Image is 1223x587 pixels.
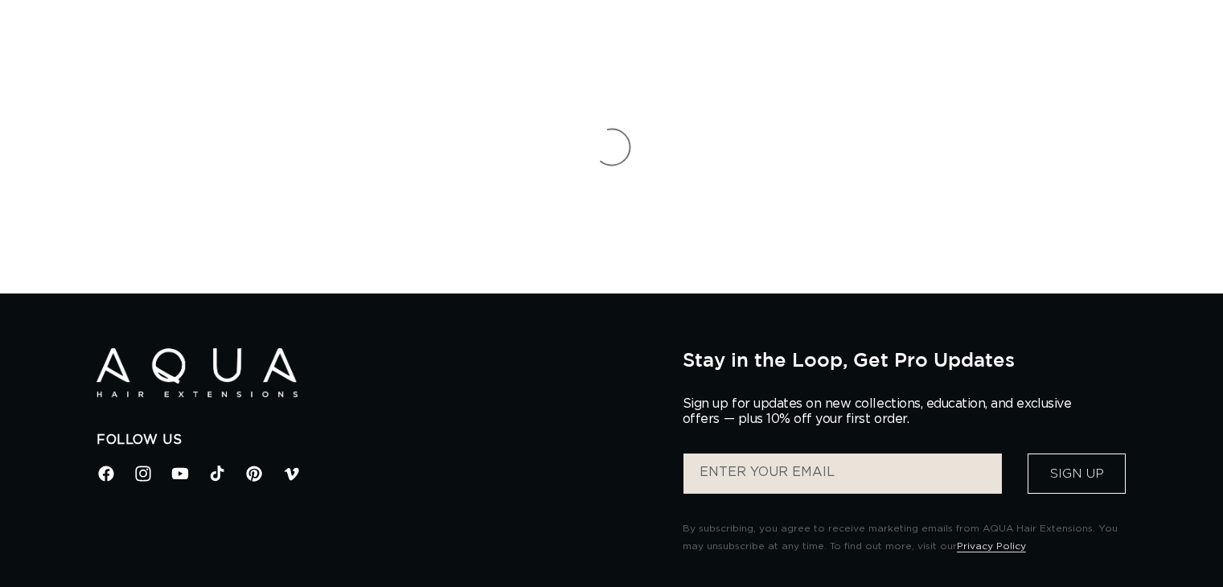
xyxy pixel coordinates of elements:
p: Sign up for updates on new collections, education, and exclusive offers — plus 10% off your first... [683,396,1085,427]
input: ENTER YOUR EMAIL [683,454,1002,494]
img: Aqua Hair Extensions [96,348,298,397]
button: Sign Up [1028,454,1126,494]
p: By subscribing, you agree to receive marketing emails from AQUA Hair Extensions. You may unsubscr... [683,520,1127,555]
a: Privacy Policy [957,541,1026,551]
h2: Follow Us [96,432,659,449]
h2: Stay in the Loop, Get Pro Updates [683,348,1127,371]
